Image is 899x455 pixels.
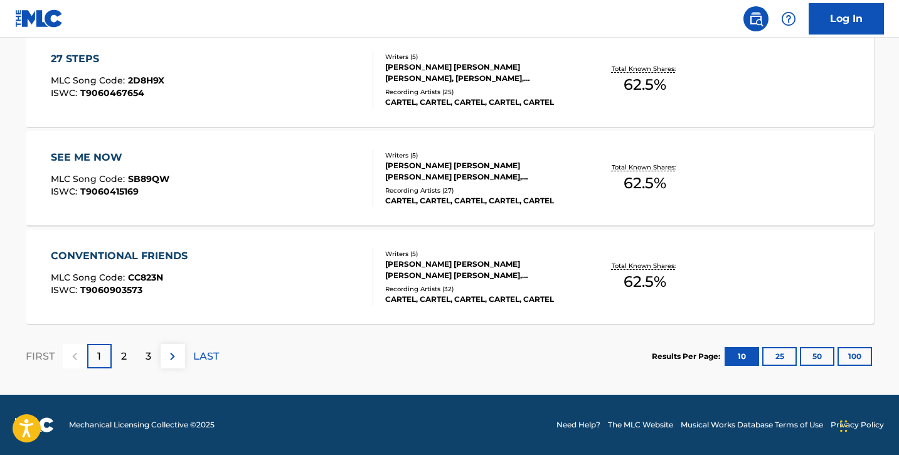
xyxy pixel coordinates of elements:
a: 27 STEPSMLC Song Code:2D8H9XISWC:T9060467654Writers (5)[PERSON_NAME] [PERSON_NAME] [PERSON_NAME],... [26,33,874,127]
span: 62.5 % [624,73,666,96]
p: Total Known Shares: [612,163,679,172]
span: SB89QW [128,173,169,185]
div: CONVENTIONAL FRIENDS [51,249,194,264]
div: Help [776,6,801,31]
p: FIRST [26,349,55,364]
div: CARTEL, CARTEL, CARTEL, CARTEL, CARTEL [385,97,575,108]
p: Total Known Shares: [612,261,679,270]
p: 1 [97,349,101,364]
img: search [748,11,763,26]
a: Public Search [743,6,769,31]
img: logo [15,417,54,432]
div: CARTEL, CARTEL, CARTEL, CARTEL, CARTEL [385,195,575,206]
a: CONVENTIONAL FRIENDSMLC Song Code:CC823NISWC:T9060903573Writers (5)[PERSON_NAME] [PERSON_NAME] [P... [26,230,874,324]
span: MLC Song Code : [51,173,128,185]
div: [PERSON_NAME] [PERSON_NAME] [PERSON_NAME] [PERSON_NAME], [PERSON_NAME] [PERSON_NAME] [385,259,575,281]
div: Writers ( 5 ) [385,52,575,62]
span: 2D8H9X [128,75,164,86]
span: 62.5 % [624,172,666,195]
button: 100 [838,347,872,366]
span: ISWC : [51,87,80,99]
iframe: Chat Widget [836,395,899,455]
p: Total Known Shares: [612,64,679,73]
div: Drag [840,407,848,445]
a: Need Help? [556,419,600,431]
button: 25 [762,347,797,366]
span: Mechanical Licensing Collective © 2025 [69,419,215,431]
span: ISWC : [51,186,80,197]
img: MLC Logo [15,9,63,28]
a: The MLC Website [608,419,673,431]
img: help [781,11,796,26]
div: Writers ( 5 ) [385,249,575,259]
div: Recording Artists ( 27 ) [385,186,575,195]
span: MLC Song Code : [51,75,128,86]
span: ISWC : [51,284,80,296]
p: Results Per Page: [652,351,723,362]
div: Recording Artists ( 25 ) [385,87,575,97]
div: [PERSON_NAME] [PERSON_NAME] [PERSON_NAME] [PERSON_NAME], [PERSON_NAME] [PERSON_NAME] [385,160,575,183]
a: Privacy Policy [831,419,884,431]
img: right [165,349,180,364]
div: Writers ( 5 ) [385,151,575,160]
span: T9060903573 [80,284,142,296]
span: 62.5 % [624,270,666,293]
p: 2 [121,349,127,364]
div: 27 STEPS [51,51,164,67]
p: LAST [193,349,219,364]
div: SEE ME NOW [51,150,169,165]
a: SEE ME NOWMLC Song Code:SB89QWISWC:T9060415169Writers (5)[PERSON_NAME] [PERSON_NAME] [PERSON_NAME... [26,131,874,225]
a: Log In [809,3,884,35]
a: Musical Works Database Terms of Use [681,419,823,431]
button: 10 [725,347,759,366]
p: 3 [146,349,151,364]
span: MLC Song Code : [51,272,128,283]
span: T9060415169 [80,186,139,197]
div: Recording Artists ( 32 ) [385,284,575,294]
div: CARTEL, CARTEL, CARTEL, CARTEL, CARTEL [385,294,575,305]
span: T9060467654 [80,87,144,99]
span: CC823N [128,272,163,283]
div: [PERSON_NAME] [PERSON_NAME] [PERSON_NAME], [PERSON_NAME], [PERSON_NAME] [PERSON_NAME] [PERSON_NAME] [385,62,575,84]
button: 50 [800,347,834,366]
